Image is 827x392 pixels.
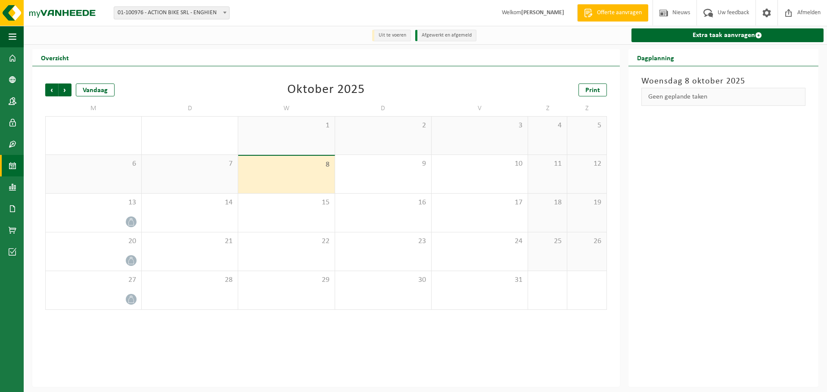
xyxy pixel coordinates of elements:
h3: Woensdag 8 oktober 2025 [641,75,805,88]
span: 25 [532,237,563,246]
strong: [PERSON_NAME] [521,9,564,16]
span: 17 [436,198,523,207]
span: 5 [572,121,602,130]
span: 21 [146,237,233,246]
td: V [432,101,528,116]
span: 6 [50,159,137,169]
span: 19 [572,198,602,207]
span: 9 [339,159,427,169]
span: 23 [339,237,427,246]
span: 8 [243,160,330,170]
span: 2 [339,121,427,130]
span: 1 [243,121,330,130]
span: 24 [436,237,523,246]
span: 01-100976 - ACTION BIKE SRL - ENGHIEN [114,7,229,19]
span: 01-100976 - ACTION BIKE SRL - ENGHIEN [114,6,230,19]
li: Uit te voeren [372,30,411,41]
td: D [142,101,238,116]
span: Offerte aanvragen [595,9,644,17]
div: Vandaag [76,83,115,96]
span: 4 [532,121,563,130]
span: 10 [436,159,523,169]
span: 13 [50,198,137,207]
span: 26 [572,237,602,246]
div: Geen geplande taken [641,88,805,106]
h2: Overzicht [32,49,78,66]
span: Vorige [45,83,58,96]
h2: Dagplanning [628,49,683,66]
td: W [238,101,335,116]
span: 15 [243,198,330,207]
span: 30 [339,275,427,285]
a: Offerte aanvragen [577,4,648,22]
span: 31 [436,275,523,285]
td: Z [528,101,567,116]
span: 7 [146,159,233,169]
span: 14 [146,198,233,207]
span: 28 [146,275,233,285]
span: 18 [532,198,563,207]
td: Z [567,101,606,116]
div: Oktober 2025 [287,83,365,96]
td: D [335,101,432,116]
a: Print [578,83,607,96]
span: 16 [339,198,427,207]
span: 12 [572,159,602,169]
td: M [45,101,142,116]
span: 3 [436,121,523,130]
span: 29 [243,275,330,285]
span: 27 [50,275,137,285]
a: Extra taak aanvragen [631,28,824,42]
span: 20 [50,237,137,246]
li: Afgewerkt en afgemeld [415,30,476,41]
span: Volgende [59,83,72,96]
span: Print [585,87,600,94]
span: 22 [243,237,330,246]
span: 11 [532,159,563,169]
